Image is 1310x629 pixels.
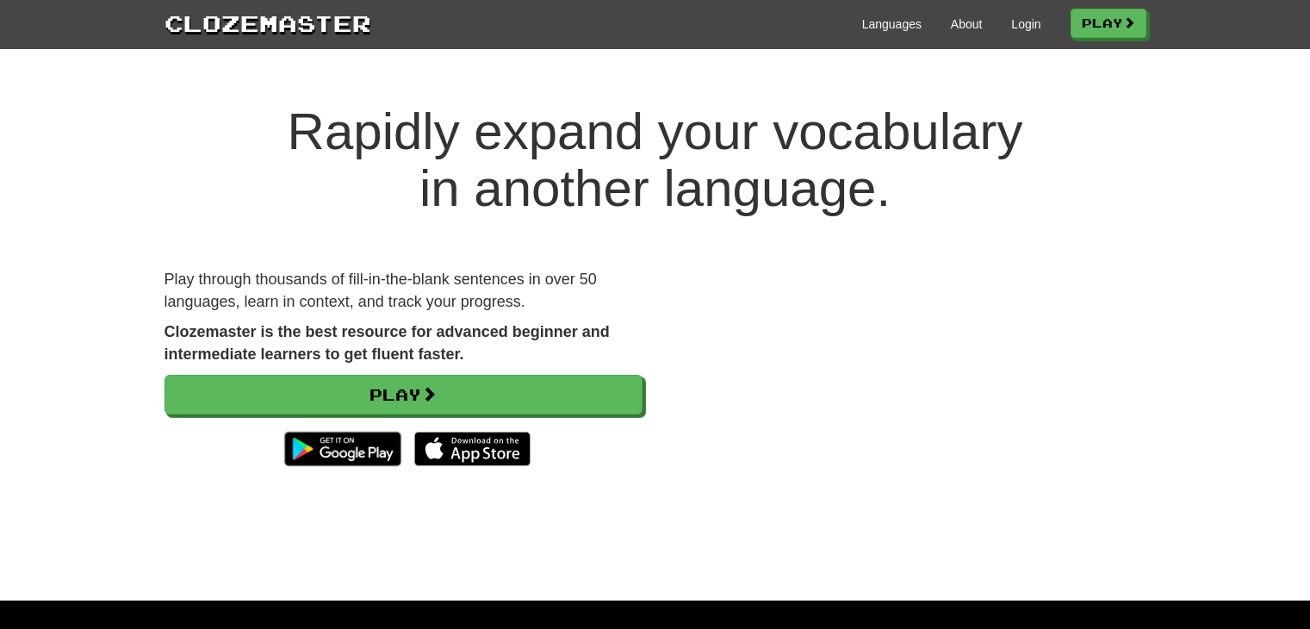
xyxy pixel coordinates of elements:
img: Download_on_the_App_Store_Badge_US-UK_135x40-25178aeef6eb6b83b96f5f2d004eda3bffbb37122de64afbaef7... [414,432,531,466]
strong: Clozemaster is the best resource for advanced beginner and intermediate learners to get fluent fa... [165,323,610,363]
a: About [951,16,983,33]
a: Login [1011,16,1040,33]
img: Get it on Google Play [276,423,409,475]
a: Clozemaster [165,7,371,39]
a: Play [1071,9,1146,38]
p: Play through thousands of fill-in-the-blank sentences in over 50 languages, learn in context, and... [165,269,643,313]
a: Play [165,375,643,414]
a: Languages [862,16,922,33]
